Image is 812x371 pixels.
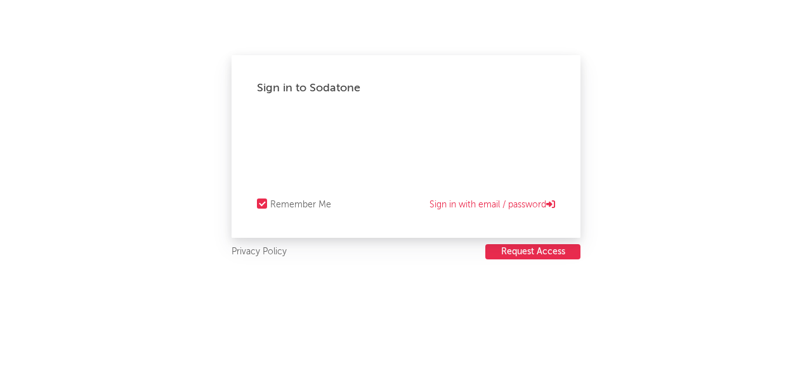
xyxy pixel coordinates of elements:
button: Request Access [485,244,580,259]
div: Remember Me [270,197,331,212]
div: Sign in to Sodatone [257,81,555,96]
a: Privacy Policy [232,244,287,260]
a: Sign in with email / password [429,197,555,212]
